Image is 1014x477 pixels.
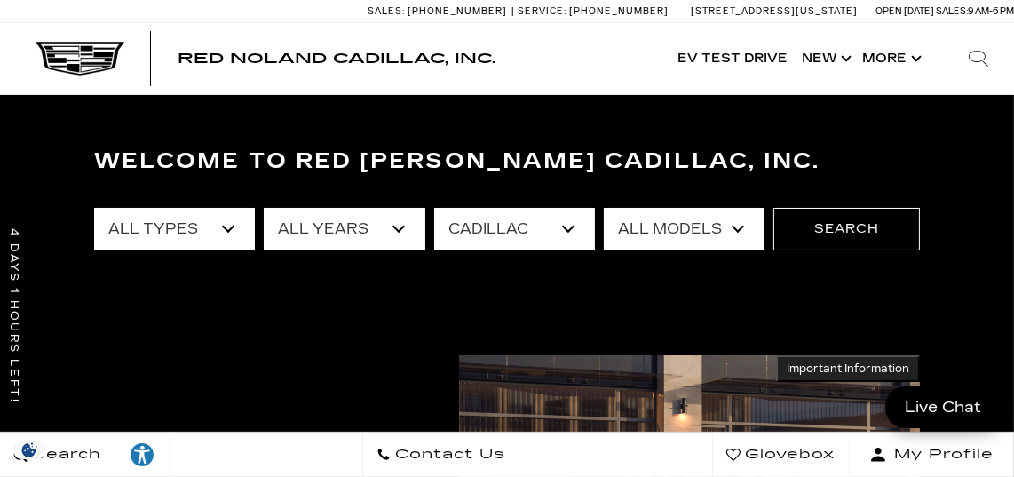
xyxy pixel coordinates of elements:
[968,5,1014,17] span: 9 AM-6 PM
[855,23,925,94] button: More
[264,208,424,250] select: Filter by year
[178,50,495,67] span: Red Noland Cadillac, Inc.
[94,208,255,250] select: Filter by type
[391,442,505,467] span: Contact Us
[36,42,124,76] img: Cadillac Dark Logo with Cadillac White Text
[434,208,595,250] select: Filter by make
[849,433,1014,477] button: Open user profile menu
[712,433,849,477] a: Glovebox
[107,222,108,223] a: Accessible Carousel
[787,362,909,376] span: Important Information
[518,5,566,17] span: Service:
[511,6,673,16] a: Service: [PHONE_NUMBER]
[115,433,170,477] a: Explore your accessibility options
[362,433,519,477] a: Contact Us
[691,5,858,17] a: [STREET_ADDRESS][US_STATE]
[178,52,495,66] a: Red Noland Cadillac, Inc.
[368,5,405,17] span: Sales:
[115,441,169,468] div: Explore your accessibility options
[408,5,507,17] span: [PHONE_NUMBER]
[741,442,835,467] span: Glovebox
[670,23,795,94] a: EV Test Drive
[9,441,50,459] img: Opt-Out Icon
[773,208,920,250] button: Search
[569,5,669,17] span: [PHONE_NUMBER]
[795,23,855,94] a: New
[887,442,994,467] span: My Profile
[885,386,1001,428] a: Live Chat
[9,441,50,459] section: Click to Open Cookie Consent Modal
[936,5,968,17] span: Sales:
[875,5,934,17] span: Open [DATE]
[368,6,511,16] a: Sales: [PHONE_NUMBER]
[94,144,920,179] h3: Welcome to Red [PERSON_NAME] Cadillac, Inc.
[28,442,101,467] span: Search
[943,23,1014,94] div: Search
[896,397,990,417] span: Live Chat
[604,208,764,250] select: Filter by model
